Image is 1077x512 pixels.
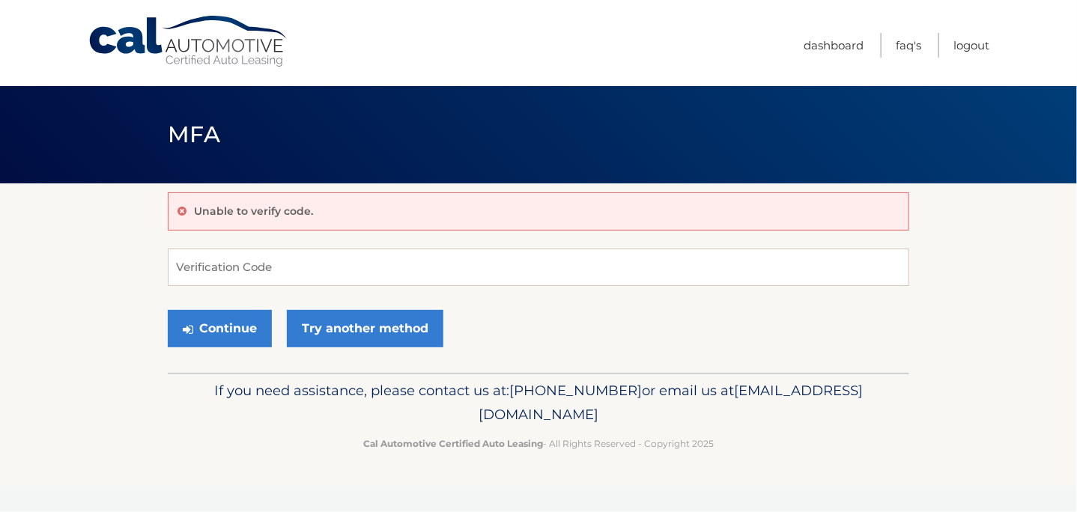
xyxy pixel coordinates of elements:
[509,382,642,399] span: [PHONE_NUMBER]
[194,204,313,218] p: Unable to verify code.
[168,310,272,347] button: Continue
[363,438,543,449] strong: Cal Automotive Certified Auto Leasing
[479,382,863,423] span: [EMAIL_ADDRESS][DOMAIN_NAME]
[88,15,290,68] a: Cal Automotive
[168,249,909,286] input: Verification Code
[178,379,899,427] p: If you need assistance, please contact us at: or email us at
[178,436,899,451] p: - All Rights Reserved - Copyright 2025
[896,33,921,58] a: FAQ's
[953,33,989,58] a: Logout
[804,33,864,58] a: Dashboard
[287,310,443,347] a: Try another method
[168,121,220,148] span: MFA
